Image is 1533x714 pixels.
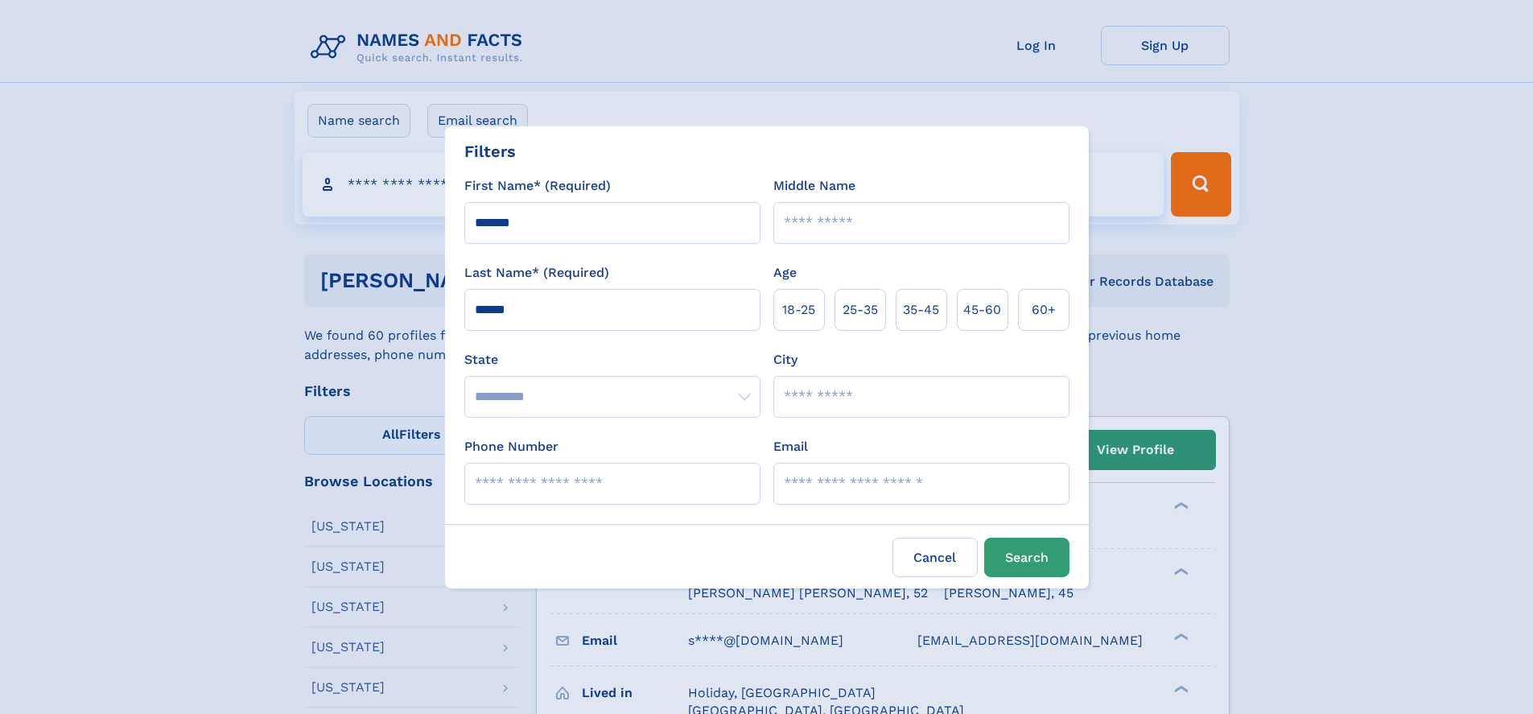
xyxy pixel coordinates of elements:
span: 60+ [1032,300,1056,320]
button: Search [984,538,1069,577]
label: Email [773,437,808,456]
span: 25‑35 [843,300,878,320]
label: Middle Name [773,176,855,196]
label: Age [773,263,797,283]
span: 18‑25 [782,300,815,320]
label: Phone Number [464,437,558,456]
span: 45‑60 [963,300,1001,320]
label: Cancel [892,538,978,577]
label: Last Name* (Required) [464,263,609,283]
label: City [773,350,797,369]
span: 35‑45 [903,300,939,320]
div: Filters [464,139,516,163]
label: First Name* (Required) [464,176,611,196]
label: State [464,350,760,369]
